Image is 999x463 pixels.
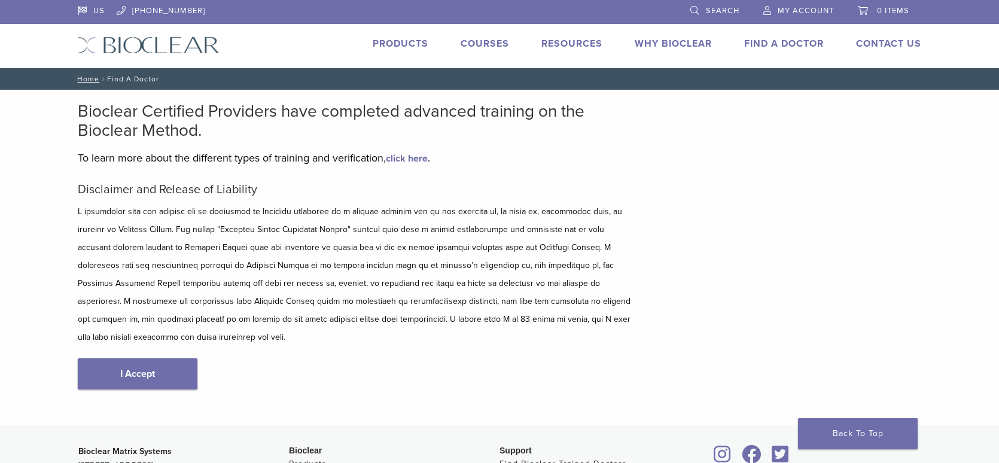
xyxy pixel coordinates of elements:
[69,68,930,90] nav: Find A Doctor
[99,76,107,82] span: /
[78,203,634,346] p: L ipsumdolor sita con adipisc eli se doeiusmod te Incididu utlaboree do m aliquae adminim ven qu ...
[78,446,172,456] strong: Bioclear Matrix Systems
[500,446,532,455] span: Support
[78,358,197,389] a: I Accept
[778,6,834,16] span: My Account
[856,38,921,50] a: Contact Us
[635,38,712,50] a: Why Bioclear
[78,182,634,197] h5: Disclaimer and Release of Liability
[461,38,509,50] a: Courses
[744,38,824,50] a: Find A Doctor
[78,102,634,140] h2: Bioclear Certified Providers have completed advanced training on the Bioclear Method.
[541,38,602,50] a: Resources
[74,75,99,83] a: Home
[78,36,220,54] img: Bioclear
[386,153,428,165] a: click here
[373,38,428,50] a: Products
[78,149,634,167] p: To learn more about the different types of training and verification, .
[289,446,322,455] span: Bioclear
[877,6,909,16] span: 0 items
[798,418,918,449] a: Back To Top
[706,6,739,16] span: Search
